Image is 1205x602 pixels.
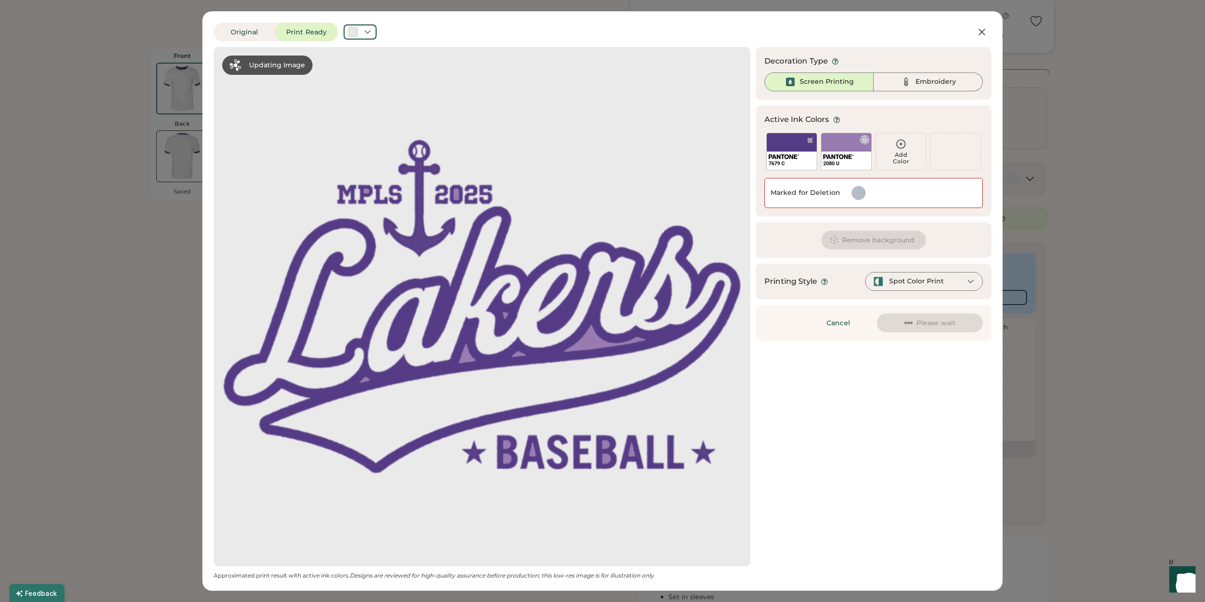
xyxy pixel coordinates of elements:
img: Thread%20-%20Unselected.svg [900,76,912,88]
div: 2080 U [823,160,869,167]
div: Spot Color Print [889,277,944,286]
div: Decoration Type [764,56,828,67]
img: spot-color-green.svg [873,276,884,287]
em: Designs are reviewed for high-quality assurance before production; this low-res image is for illu... [350,572,655,579]
img: Ink%20-%20Selected.svg [785,76,796,88]
div: Active Ink Colors [764,114,829,125]
button: Cancel [805,313,871,332]
div: 7679 C [769,160,815,167]
div: Marked for Deletion [771,188,840,198]
div: Printing Style [764,276,817,287]
button: Print Ready [275,23,338,41]
img: 1024px-Pantone_logo.svg.png [769,154,799,159]
iframe: Front Chat [1160,560,1201,600]
div: Add Color [876,152,926,165]
button: Please wait [877,313,983,332]
button: Original [214,23,275,41]
div: Screen Printing [800,77,854,87]
img: 1024px-Pantone_logo.svg.png [823,154,854,159]
div: Approximated print result with active ink colors. [214,572,750,579]
button: Remove background [821,231,926,249]
div: Embroidery [916,77,956,87]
